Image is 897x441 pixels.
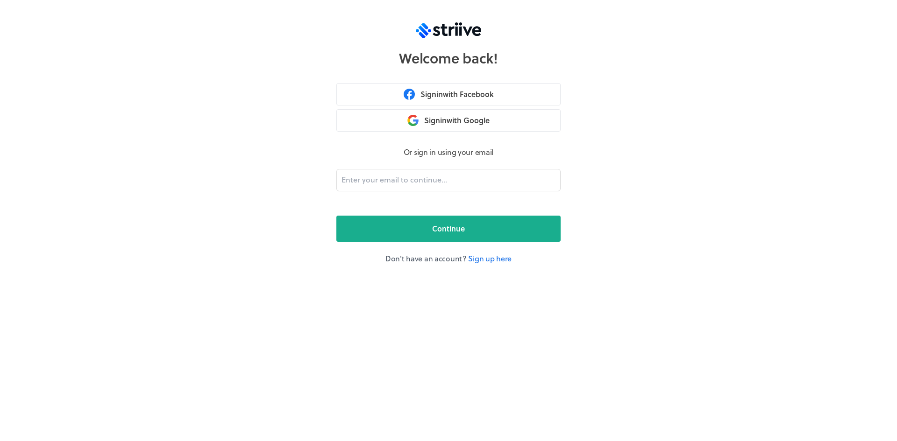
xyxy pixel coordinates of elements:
[336,169,561,191] input: Enter your email to continue...
[432,223,465,234] span: Continue
[870,414,892,436] iframe: gist-messenger-bubble-iframe
[468,253,512,264] a: Sign up here
[336,216,561,242] button: Continue
[416,22,481,38] img: logo-trans.svg
[336,147,561,158] p: Or sign in using your email
[336,109,561,132] button: Signinwith Google
[336,253,561,264] p: Don't have an account?
[336,83,561,105] button: Signinwith Facebook
[399,49,498,66] h1: Welcome back!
